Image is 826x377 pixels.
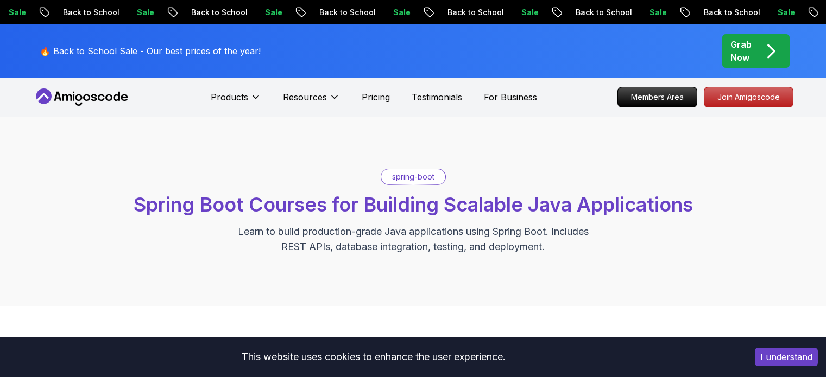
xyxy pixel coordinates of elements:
[211,91,248,104] p: Products
[379,7,413,18] p: Sale
[250,7,285,18] p: Sale
[412,91,462,104] a: Testimonials
[305,7,379,18] p: Back to School
[362,91,390,104] a: Pricing
[283,91,340,112] button: Resources
[48,7,122,18] p: Back to School
[40,44,261,57] p: 🔥 Back to School Sale - Our best prices of the year!
[617,87,697,107] a: Members Area
[618,87,697,107] p: Members Area
[689,7,763,18] p: Back to School
[763,7,798,18] p: Sale
[8,345,739,369] div: This website uses cookies to enhance the user experience.
[704,87,793,107] a: Join Amigoscode
[635,7,670,18] p: Sale
[176,7,250,18] p: Back to School
[392,171,434,182] p: spring-boot
[755,348,818,366] button: Accept cookies
[231,224,596,254] p: Learn to build production-grade Java applications using Spring Boot. Includes REST APIs, database...
[122,7,157,18] p: Sale
[507,7,541,18] p: Sale
[484,91,537,104] a: For Business
[134,193,693,216] span: Spring Boot Courses for Building Scalable Java Applications
[730,38,752,64] p: Grab Now
[283,91,327,104] p: Resources
[561,7,635,18] p: Back to School
[211,91,261,112] button: Products
[433,7,507,18] p: Back to School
